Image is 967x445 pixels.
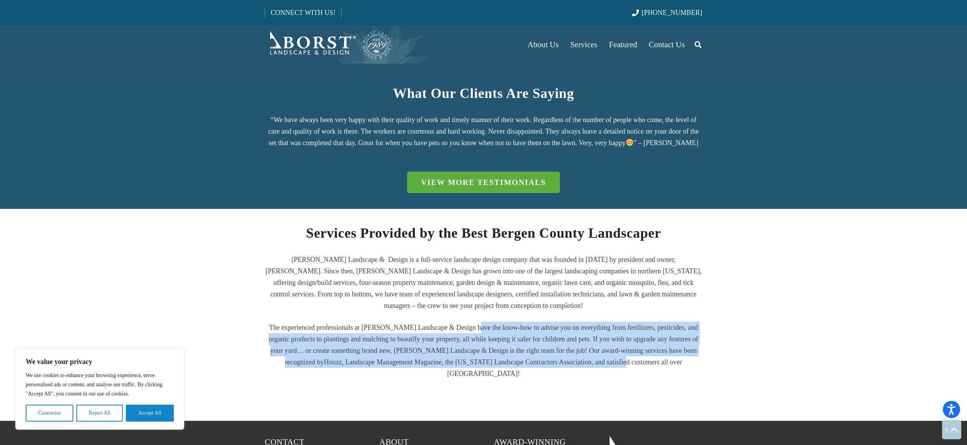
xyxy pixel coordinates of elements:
a: Search [690,35,706,54]
a: Contact Us [643,25,691,64]
a: CONNECT WITH US! [265,3,341,22]
a: [PHONE_NUMBER] [632,9,702,17]
b: What Our Clients Are Saying [393,86,574,101]
div: We value your privacy [15,349,184,430]
button: Accept All [126,405,174,422]
img: 😊 [626,139,633,146]
p: We value your privacy [26,357,174,366]
a: Borst-Logo [265,29,392,60]
span: About Us [528,40,559,49]
span: Contact Us [649,40,685,49]
span: [PHONE_NUMBER] [642,9,702,17]
button: Customise [26,405,73,422]
p: The experienced professionals at [PERSON_NAME] Landscape & Design have the know-how to advise you... [265,322,702,379]
p: We use cookies to enhance your browsing experience, serve personalised ads or content, and analys... [26,371,174,399]
a: About Us [522,25,564,64]
span: Services [570,40,597,49]
p: [PERSON_NAME] Landscape & Design is a full-service landscape design company that was founded in [... [265,254,702,311]
span: Featured [609,40,637,49]
b: Services Provided by the Best Bergen County Landscaper [306,225,661,241]
a: Featured [603,25,643,64]
p: “We have always been very happy with their quality of work and timely manner of their work. Regar... [265,114,702,149]
a: View More Testimonials [407,172,560,193]
a: Houzz [324,358,342,366]
a: Services [564,25,603,64]
a: Back to top [942,420,961,439]
button: Reject All [76,405,123,422]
